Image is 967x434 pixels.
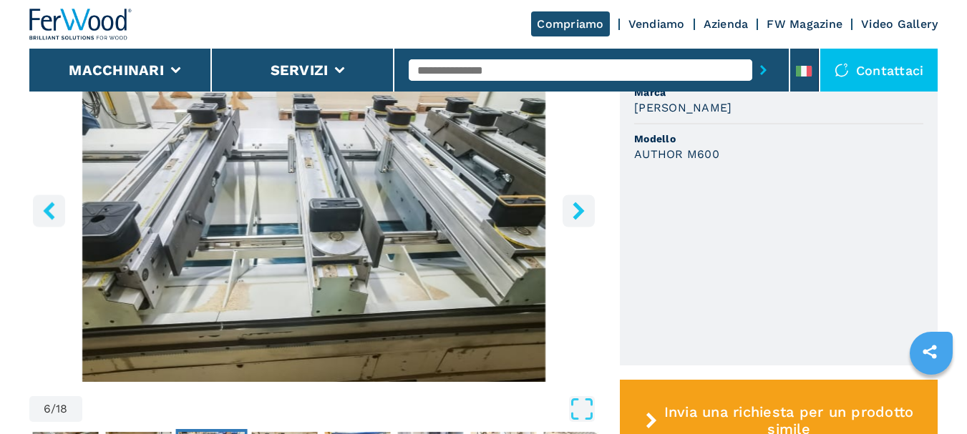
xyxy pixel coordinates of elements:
a: Video Gallery [861,17,938,31]
a: Azienda [704,17,749,31]
a: Compriamo [531,11,609,36]
button: Servizi [271,61,329,79]
span: Modello [634,132,923,146]
img: Ferwood [29,9,132,40]
button: left-button [33,194,65,227]
span: 18 [56,403,68,415]
span: 6 [44,403,51,415]
button: Macchinari [69,61,164,79]
button: right-button [563,194,595,227]
h3: [PERSON_NAME] [634,99,732,116]
span: / [51,403,56,415]
div: Go to Slide 6 [29,35,598,382]
a: Vendiamo [628,17,685,31]
a: FW Magazine [767,17,842,31]
img: Contattaci [835,63,849,77]
iframe: Chat [906,370,956,423]
span: Marca [634,85,923,99]
button: Open Fullscreen [86,396,595,422]
img: Centro di lavoro a 5 assi MORBIDELLI AUTHOR M600 [29,35,598,382]
div: Contattaci [820,49,938,92]
h3: AUTHOR M600 [634,146,719,162]
a: sharethis [912,334,948,370]
button: submit-button [752,54,774,87]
